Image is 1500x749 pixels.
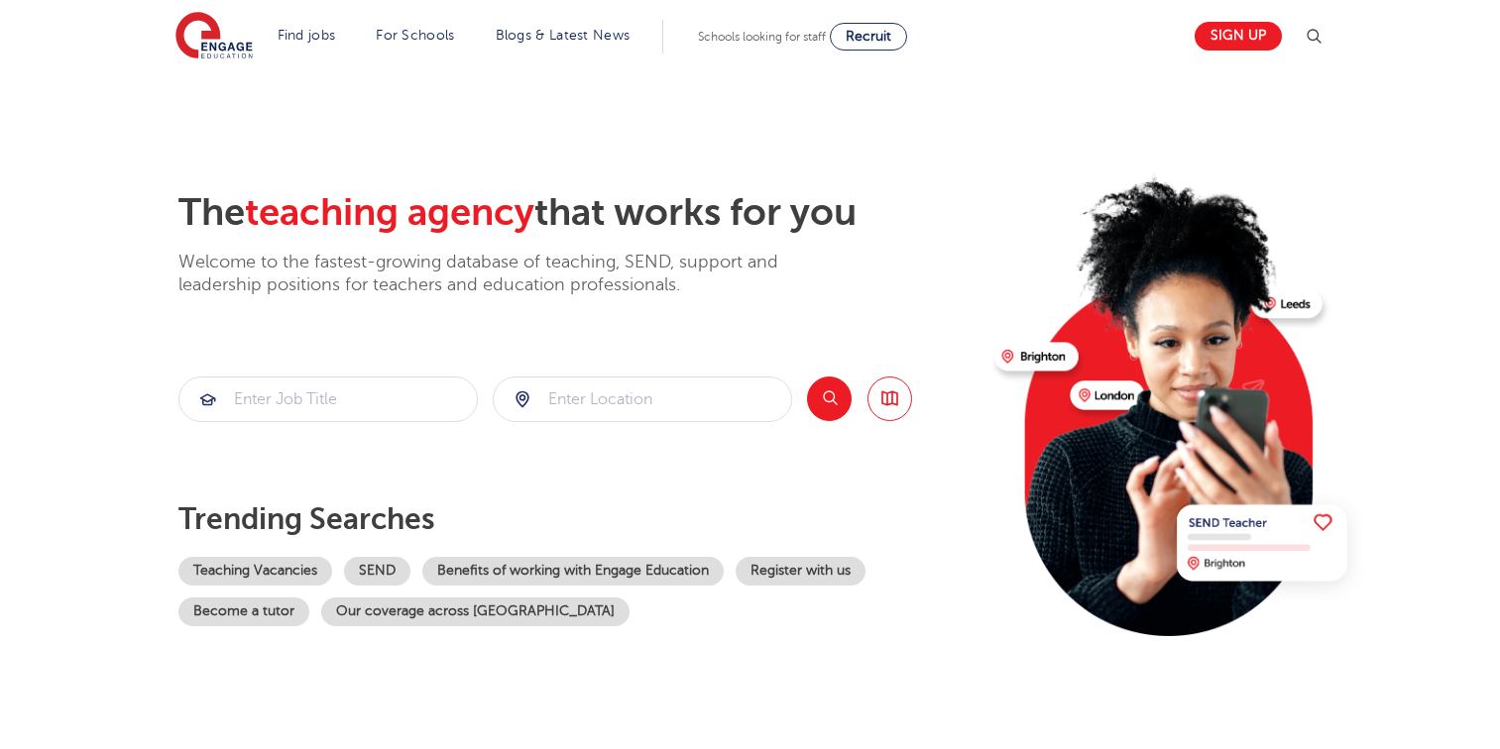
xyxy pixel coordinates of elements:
[422,557,724,586] a: Benefits of working with Engage Education
[736,557,865,586] a: Register with us
[1195,22,1282,51] a: Sign up
[179,377,477,421] input: Submit
[344,557,410,586] a: SEND
[178,251,833,297] p: Welcome to the fastest-growing database of teaching, SEND, support and leadership positions for t...
[178,557,332,586] a: Teaching Vacancies
[321,597,630,626] a: Our coverage across [GEOGRAPHIC_DATA]
[178,597,309,626] a: Become a tutor
[807,376,852,421] button: Search
[846,29,891,44] span: Recruit
[175,12,253,61] img: Engage Education
[496,28,631,43] a: Blogs & Latest News
[494,377,791,421] input: Submit
[698,30,826,44] span: Schools looking for staff
[493,376,792,422] div: Submit
[178,376,478,422] div: Submit
[830,23,907,51] a: Recruit
[178,190,979,236] h2: The that works for you
[376,28,454,43] a: For Schools
[178,501,979,537] p: Trending searches
[245,191,534,234] span: teaching agency
[278,28,336,43] a: Find jobs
